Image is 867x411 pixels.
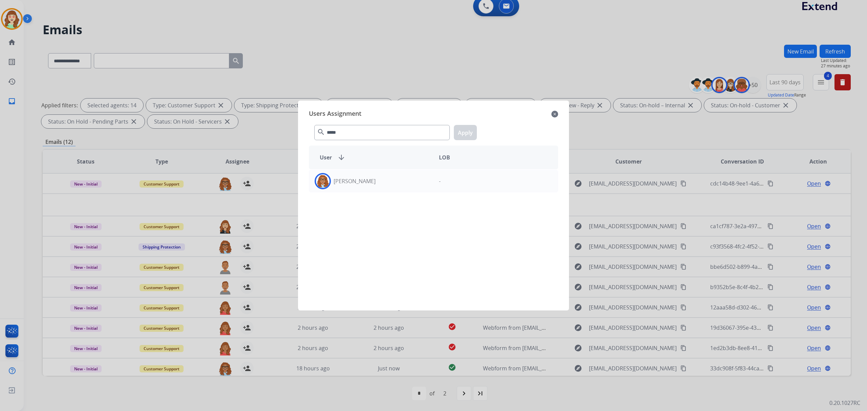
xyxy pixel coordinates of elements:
[337,153,345,161] mat-icon: arrow_downward
[454,125,477,140] button: Apply
[317,128,325,136] mat-icon: search
[551,110,558,118] mat-icon: close
[314,153,433,161] div: User
[439,153,450,161] span: LOB
[309,109,361,120] span: Users Assignment
[439,177,441,185] p: -
[334,177,376,185] p: [PERSON_NAME]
